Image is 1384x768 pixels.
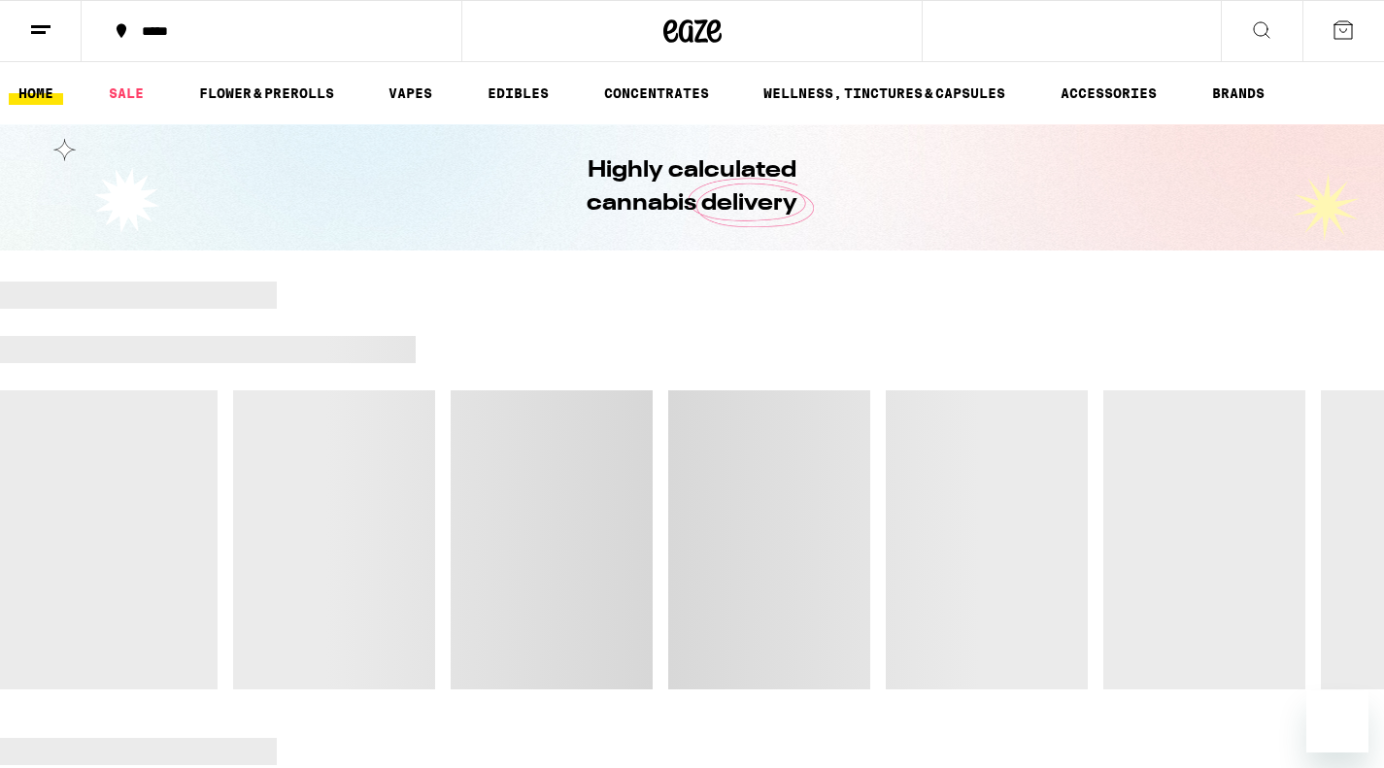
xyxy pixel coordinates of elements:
a: FLOWER & PREROLLS [189,82,344,105]
a: SALE [99,82,153,105]
a: WELLNESS, TINCTURES & CAPSULES [754,82,1015,105]
iframe: Button to launch messaging window [1306,690,1368,752]
a: ACCESSORIES [1051,82,1166,105]
a: BRANDS [1202,82,1274,105]
h1: Highly calculated cannabis delivery [532,154,853,220]
a: VAPES [379,82,442,105]
a: CONCENTRATES [594,82,719,105]
a: EDIBLES [478,82,558,105]
a: HOME [9,82,63,105]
